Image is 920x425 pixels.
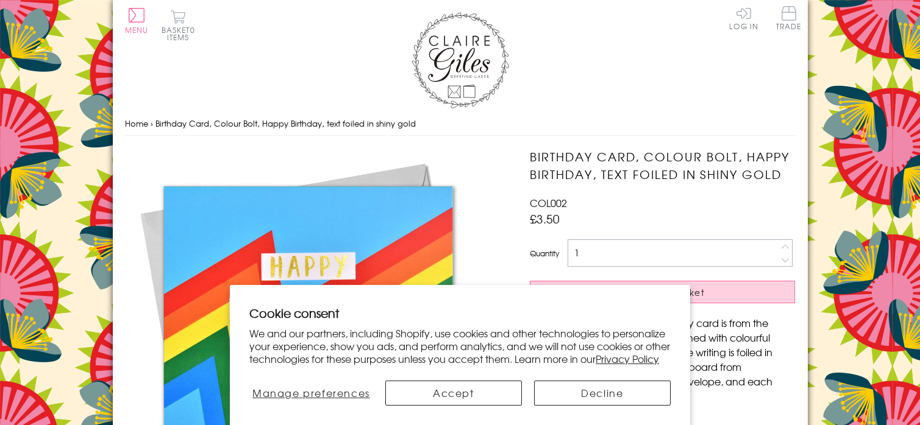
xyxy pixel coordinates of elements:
[530,195,567,210] span: COL002
[125,24,149,35] span: Menu
[530,148,795,183] h1: Birthday Card, Colour Bolt, Happy Birthday, text foiled in shiny gold
[534,381,671,406] button: Decline
[125,111,796,136] nav: breadcrumbs
[776,6,802,30] span: Trade
[385,381,522,406] button: Accept
[249,327,671,365] p: We and our partners, including Shopify, use cookies and other technologies to personalize your ex...
[151,118,153,129] span: ›
[530,281,795,303] button: Add to Basket
[155,118,416,129] span: Birthday Card, Colour Bolt, Happy Birthday, text foiled in shiny gold
[249,304,671,321] h2: Cookie consent
[125,118,148,129] a: Home
[162,10,195,41] button: Basket0 items
[776,6,802,32] a: Trade
[729,6,758,30] a: Log In
[596,351,659,366] a: Privacy Policy
[249,381,373,406] button: Manage preferences
[530,210,560,227] span: £3.50
[252,385,370,400] span: Manage preferences
[167,24,195,43] span: 0 items
[530,248,559,259] label: Quantity
[125,8,149,33] button: Menu
[412,12,509,108] img: Claire Giles Greetings Cards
